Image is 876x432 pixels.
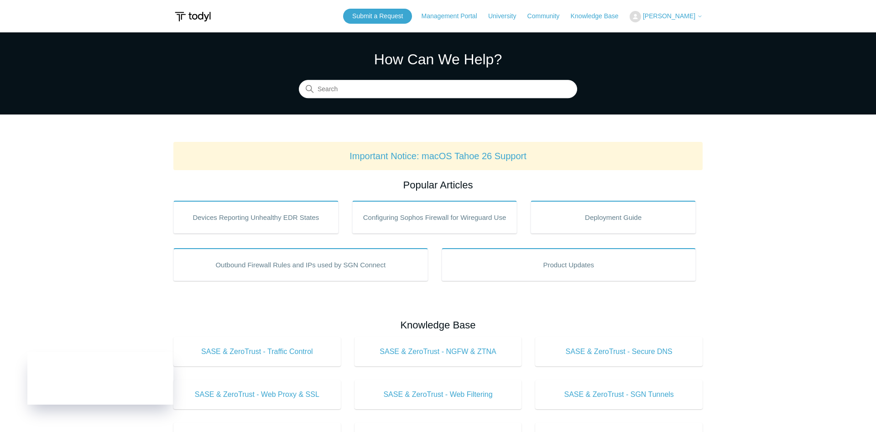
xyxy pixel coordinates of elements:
[352,201,517,234] a: Configuring Sophos Firewall for Wireguard Use
[535,380,703,409] a: SASE & ZeroTrust - SGN Tunnels
[571,11,628,21] a: Knowledge Base
[488,11,525,21] a: University
[643,12,695,20] span: [PERSON_NAME]
[173,177,703,193] h2: Popular Articles
[27,352,173,405] iframe: Todyl Status
[299,80,577,99] input: Search
[630,11,703,22] button: [PERSON_NAME]
[343,9,412,24] a: Submit a Request
[549,389,689,400] span: SASE & ZeroTrust - SGN Tunnels
[368,346,508,357] span: SASE & ZeroTrust - NGFW & ZTNA
[299,48,577,70] h1: How Can We Help?
[173,201,339,234] a: Devices Reporting Unhealthy EDR States
[173,248,428,281] a: Outbound Firewall Rules and IPs used by SGN Connect
[355,380,522,409] a: SASE & ZeroTrust - Web Filtering
[442,248,696,281] a: Product Updates
[422,11,486,21] a: Management Portal
[173,317,703,333] h2: Knowledge Base
[173,337,341,366] a: SASE & ZeroTrust - Traffic Control
[527,11,569,21] a: Community
[187,346,327,357] span: SASE & ZeroTrust - Traffic Control
[187,389,327,400] span: SASE & ZeroTrust - Web Proxy & SSL
[355,337,522,366] a: SASE & ZeroTrust - NGFW & ZTNA
[173,8,212,25] img: Todyl Support Center Help Center home page
[349,151,527,161] a: Important Notice: macOS Tahoe 26 Support
[549,346,689,357] span: SASE & ZeroTrust - Secure DNS
[531,201,696,234] a: Deployment Guide
[535,337,703,366] a: SASE & ZeroTrust - Secure DNS
[173,380,341,409] a: SASE & ZeroTrust - Web Proxy & SSL
[368,389,508,400] span: SASE & ZeroTrust - Web Filtering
